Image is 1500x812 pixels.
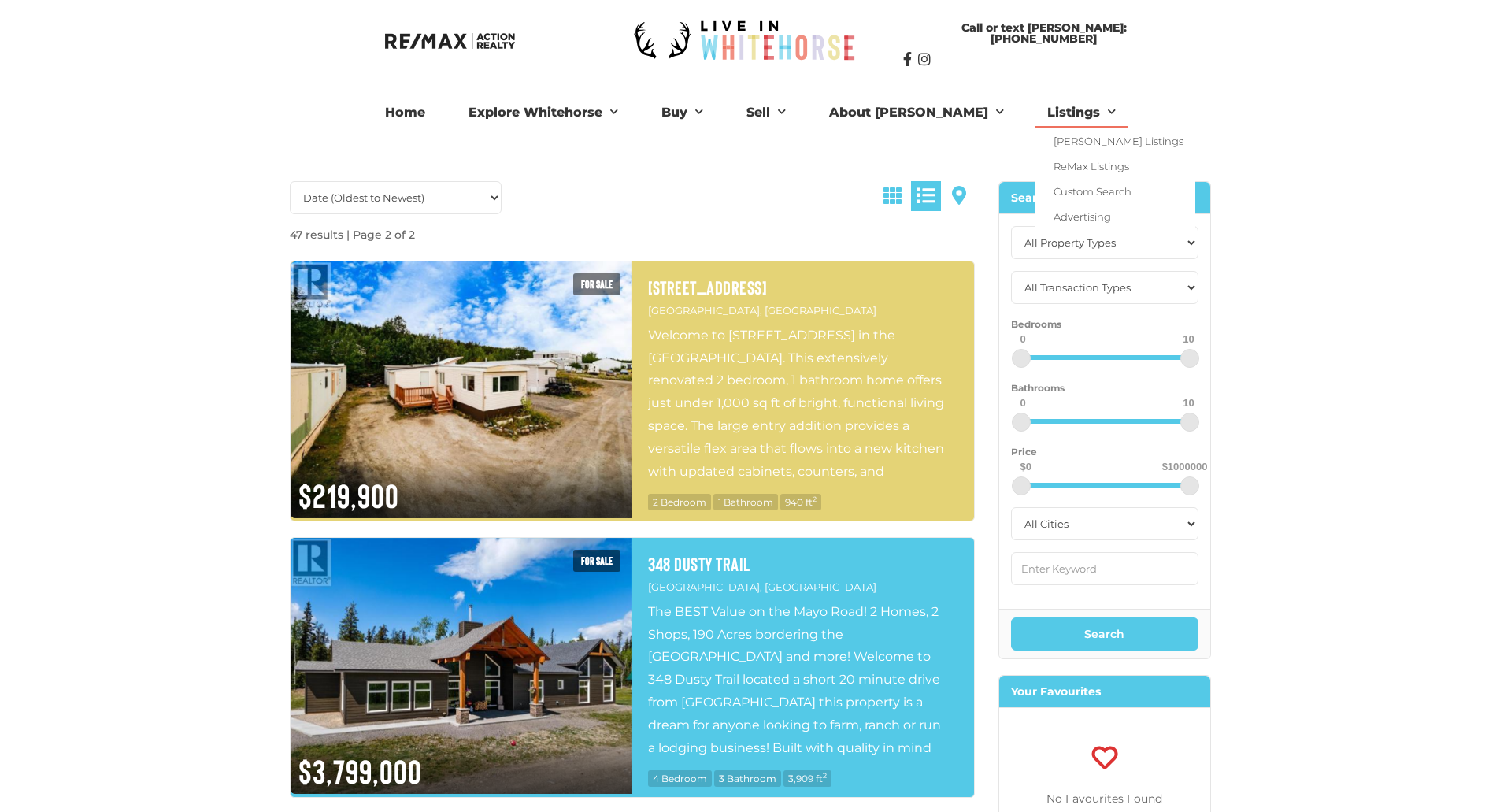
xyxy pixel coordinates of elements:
[291,465,632,518] div: $219,900
[1035,97,1128,128] a: Listings
[648,554,958,574] a: 348 Dusty Trail
[735,97,798,128] a: Sell
[648,601,958,758] p: The BEST Value on the Mayo Road! 2 Homes, 2 Shops, 190 Acres bordering the [GEOGRAPHIC_DATA] and ...
[780,494,821,510] span: 940 ft
[648,324,958,482] p: Welcome to [STREET_ADDRESS] in the [GEOGRAPHIC_DATA]. This extensively renovated 2 bedroom, 1 bat...
[317,97,1183,128] nav: Menu
[1035,128,1195,154] a: [PERSON_NAME] Listings
[1020,462,1031,472] div: $0
[1011,446,1037,458] small: Price
[1011,318,1061,330] small: Bedrooms
[648,494,711,510] span: 2 Bedroom
[1035,179,1195,204] a: Custom Search
[783,770,831,787] span: 3,909 ft
[291,538,632,795] img: 348 DUSTY TRAIL, Whitehorse North, Yukon
[573,273,620,295] span: For sale
[648,770,712,787] span: 4 Bedroom
[1035,204,1195,229] a: Advertising
[648,277,958,298] a: [STREET_ADDRESS]
[823,771,827,780] sup: 2
[1011,552,1198,585] input: Enter Keyword
[713,494,778,510] span: 1 Bathroom
[817,97,1016,128] a: About [PERSON_NAME]
[648,578,958,596] p: [GEOGRAPHIC_DATA], [GEOGRAPHIC_DATA]
[573,550,620,572] span: For sale
[457,97,630,128] a: Explore Whitehorse
[919,22,1169,44] span: Call or text [PERSON_NAME]: [PHONE_NUMBER]
[291,261,632,518] img: 15-200 LOBIRD ROAD, Whitehorse, Yukon
[650,97,715,128] a: Buy
[813,495,817,503] sup: 2
[1011,617,1198,651] button: Search
[903,14,1185,52] a: Call or text [PERSON_NAME]: [PHONE_NUMBER]
[999,789,1210,809] p: No Favourites Found
[1035,128,1195,229] ul: Listings
[648,302,958,320] p: [GEOGRAPHIC_DATA], [GEOGRAPHIC_DATA]
[1020,334,1026,344] div: 0
[714,770,781,787] span: 3 Bathroom
[1035,154,1195,179] a: ReMax Listings
[1183,334,1194,344] div: 10
[373,97,437,128] a: Home
[1011,382,1065,394] small: Bathrooms
[290,228,415,242] strong: 47 results | Page 2 of 2
[1162,462,1208,472] div: $1000000
[1011,191,1114,205] strong: Search Properties
[1020,398,1026,408] div: 0
[1183,398,1194,408] div: 10
[1011,684,1101,699] strong: Your Favourites
[291,740,632,794] div: $3,799,000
